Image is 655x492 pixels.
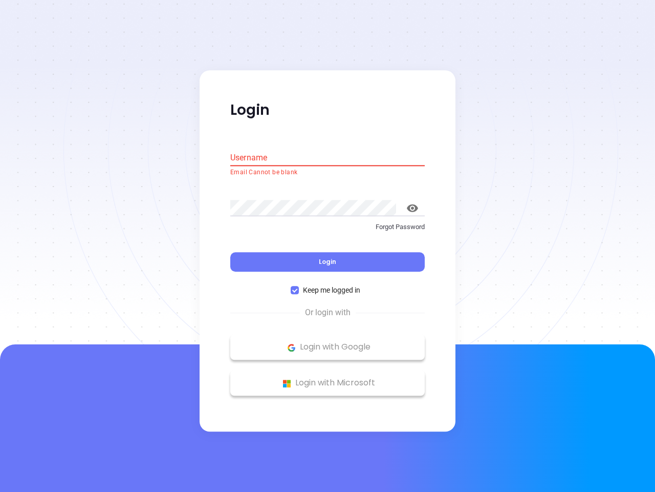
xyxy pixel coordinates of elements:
p: Login with Google [235,340,420,355]
button: Login [230,253,425,272]
button: Microsoft Logo Login with Microsoft [230,371,425,396]
a: Forgot Password [230,222,425,240]
img: Google Logo [285,341,298,354]
p: Login with Microsoft [235,376,420,391]
button: Google Logo Login with Google [230,335,425,360]
img: Microsoft Logo [280,377,293,390]
p: Forgot Password [230,222,425,232]
span: Keep me logged in [299,285,364,296]
p: Email Cannot be blank [230,168,425,178]
button: toggle password visibility [400,196,425,220]
span: Login [319,258,336,266]
span: Or login with [300,307,356,319]
p: Login [230,101,425,119]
